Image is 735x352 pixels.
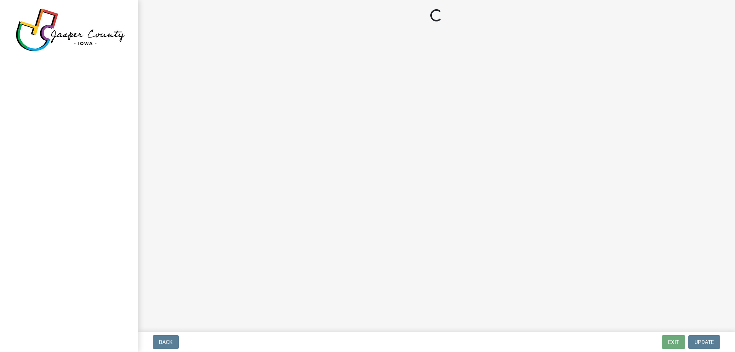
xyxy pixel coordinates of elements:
span: Back [159,339,173,345]
button: Exit [662,335,685,349]
button: Update [688,335,720,349]
span: Update [694,339,714,345]
button: Back [153,335,179,349]
img: Jasper County, Iowa [15,8,126,52]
